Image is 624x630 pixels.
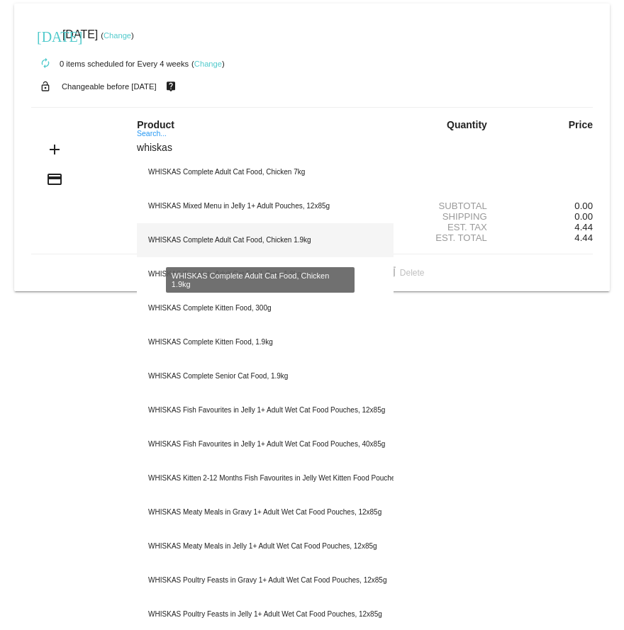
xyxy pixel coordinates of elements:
[406,211,499,222] div: Shipping
[372,260,436,286] button: Delete
[406,222,499,232] div: Est. Tax
[137,393,394,427] div: WHISKAS Fish Favourites in Jelly 1+ Adult Wet Cat Food Pouches, 12x85g
[137,155,394,189] div: WHISKAS Complete Adult Cat Food, Chicken 7kg
[137,223,394,257] div: WHISKAS Complete Adult Cat Food, Chicken 1.9kg
[191,60,225,68] small: ( )
[574,232,593,243] span: 4.44
[137,325,394,359] div: WHISKAS Complete Kitten Food, 1.9kg
[499,201,593,211] div: 0.00
[101,31,134,40] small: ( )
[104,31,131,40] a: Change
[62,82,157,91] small: Changeable before [DATE]
[447,119,487,130] strong: Quantity
[569,119,593,130] strong: Price
[137,257,394,291] div: WHISKAS Complete Adult Cat Food, Tuna 1.9kg
[406,201,499,211] div: Subtotal
[137,359,394,393] div: WHISKAS Complete Senior Cat Food, 1.9kg
[162,77,179,96] mat-icon: live_help
[383,268,425,278] span: Delete
[574,222,593,232] span: 4.44
[137,291,394,325] div: WHISKAS Complete Kitten Food, 300g
[137,495,394,529] div: WHISKAS Meaty Meals in Gravy 1+ Adult Wet Cat Food Pouches, 12x85g
[137,427,394,461] div: WHISKAS Fish Favourites in Jelly 1+ Adult Wet Cat Food Pouches, 40x85g
[194,60,222,68] a: Change
[46,141,63,158] mat-icon: add
[37,27,54,44] mat-icon: [DATE]
[37,77,54,96] mat-icon: lock_open
[31,60,189,68] small: 0 items scheduled for Every 4 weeks
[137,529,394,563] div: WHISKAS Meaty Meals in Jelly 1+ Adult Wet Cat Food Pouches, 12x85g
[37,55,54,72] mat-icon: autorenew
[137,189,394,223] div: WHISKAS Mixed Menu in Jelly 1+ Adult Pouches, 12x85g
[406,232,499,243] div: Est. Total
[137,563,394,597] div: WHISKAS Poultry Feasts in Gravy 1+ Adult Wet Cat Food Pouches, 12x85g
[137,119,174,130] strong: Product
[137,142,394,154] input: Search...
[46,171,63,188] mat-icon: credit_card
[137,461,394,495] div: WHISKAS Kitten 2-12 Months Fish Favourites in Jelly Wet Kitten Food Pouches, 12x85g
[574,211,593,222] span: 0.00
